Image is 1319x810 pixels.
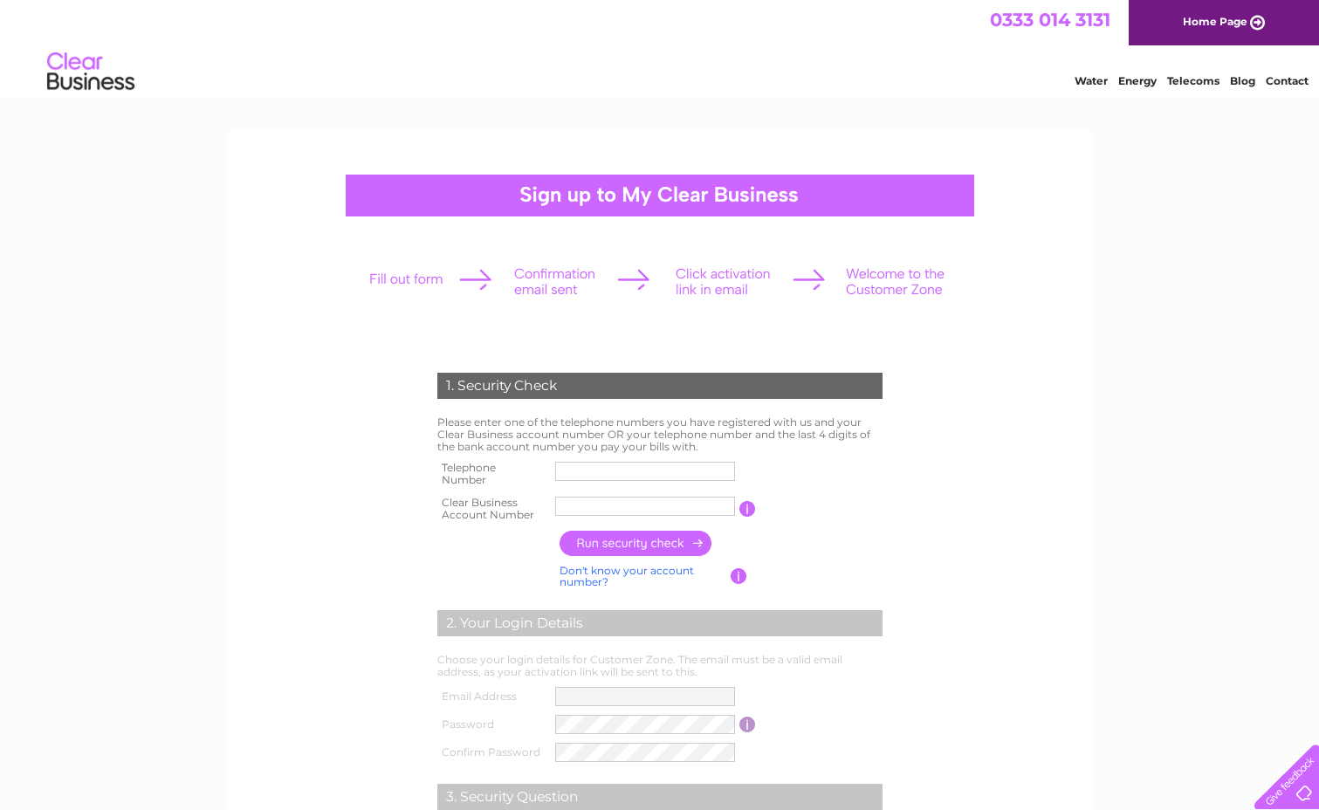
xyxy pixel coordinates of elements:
th: Password [433,710,552,738]
div: 2. Your Login Details [437,610,883,636]
td: Please enter one of the telephone numbers you have registered with us and your Clear Business acc... [433,412,887,456]
input: Information [739,717,756,732]
a: 0333 014 3131 [990,9,1110,31]
a: Blog [1230,74,1255,87]
a: Energy [1118,74,1157,87]
a: Water [1075,74,1108,87]
a: Contact [1266,74,1309,87]
th: Email Address [433,683,552,710]
div: Clear Business is a trading name of Verastar Limited (registered in [GEOGRAPHIC_DATA] No. 3667643... [248,10,1073,85]
a: Telecoms [1167,74,1219,87]
th: Telephone Number [433,456,552,491]
div: 1. Security Check [437,373,883,399]
a: Don't know your account number? [560,564,694,589]
img: logo.png [46,45,135,99]
input: Information [739,501,756,517]
th: Confirm Password [433,738,552,766]
div: 3. Security Question [437,784,883,810]
td: Choose your login details for Customer Zone. The email must be a valid email address, as your act... [433,649,887,683]
th: Clear Business Account Number [433,491,552,526]
input: Information [731,568,747,584]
